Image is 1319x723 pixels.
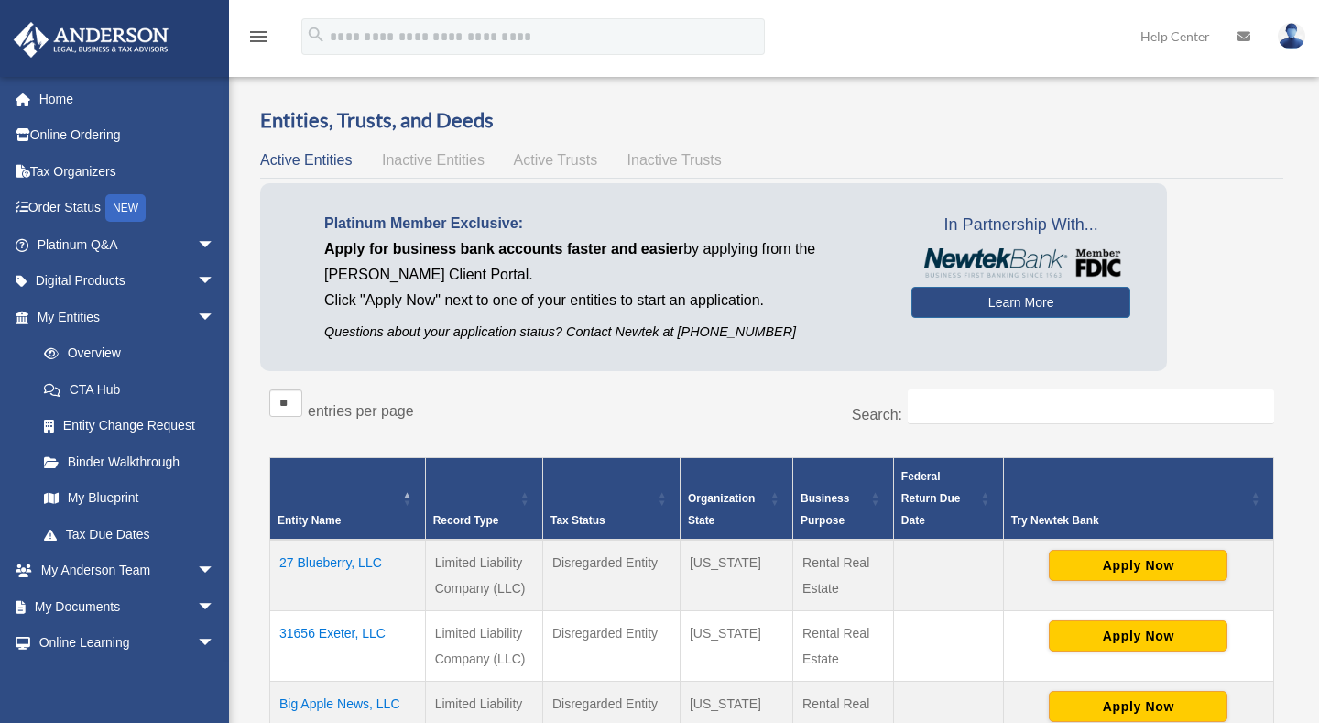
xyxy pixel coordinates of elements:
[197,299,234,336] span: arrow_drop_down
[197,553,234,590] span: arrow_drop_down
[308,403,414,419] label: entries per page
[270,610,426,681] td: 31656 Exeter, LLC
[425,540,542,611] td: Limited Liability Company (LLC)
[197,588,234,626] span: arrow_drop_down
[324,321,884,344] p: Questions about your application status? Contact Newtek at [PHONE_NUMBER]
[680,457,792,540] th: Organization State: Activate to sort
[1011,509,1246,531] div: Try Newtek Bank
[793,540,894,611] td: Rental Real Estate
[324,211,884,236] p: Platinum Member Exclusive:
[270,457,426,540] th: Entity Name: Activate to invert sorting
[197,226,234,264] span: arrow_drop_down
[433,514,499,527] span: Record Type
[306,25,326,45] i: search
[911,287,1130,318] a: Learn More
[324,288,884,313] p: Click "Apply Now" next to one of your entities to start an application.
[13,299,234,335] a: My Entitiesarrow_drop_down
[793,610,894,681] td: Rental Real Estate
[542,540,680,611] td: Disregarded Entity
[13,153,243,190] a: Tax Organizers
[921,248,1121,278] img: NewtekBankLogoSM.png
[13,263,243,300] a: Digital Productsarrow_drop_down
[542,610,680,681] td: Disregarded Entity
[542,457,680,540] th: Tax Status: Activate to sort
[13,117,243,154] a: Online Ordering
[247,26,269,48] i: menu
[425,457,542,540] th: Record Type: Activate to sort
[260,106,1283,135] h3: Entities, Trusts, and Deeds
[26,371,234,408] a: CTA Hub
[278,514,341,527] span: Entity Name
[911,211,1130,240] span: In Partnership With...
[26,444,234,480] a: Binder Walkthrough
[13,588,243,625] a: My Documentsarrow_drop_down
[324,241,683,257] span: Apply for business bank accounts faster and easier
[26,516,234,553] a: Tax Due Dates
[26,408,234,444] a: Entity Change Request
[514,152,598,168] span: Active Trusts
[382,152,485,168] span: Inactive Entities
[324,236,884,288] p: by applying from the [PERSON_NAME] Client Portal.
[247,32,269,48] a: menu
[26,480,234,517] a: My Blueprint
[688,492,755,527] span: Organization State
[13,625,243,662] a: Online Learningarrow_drop_down
[1003,457,1273,540] th: Try Newtek Bank : Activate to sort
[901,470,961,527] span: Federal Return Due Date
[13,226,243,263] a: Platinum Q&Aarrow_drop_down
[1049,550,1227,581] button: Apply Now
[197,263,234,301] span: arrow_drop_down
[425,610,542,681] td: Limited Liability Company (LLC)
[801,492,849,527] span: Business Purpose
[270,540,426,611] td: 27 Blueberry, LLC
[13,81,243,117] a: Home
[793,457,894,540] th: Business Purpose: Activate to sort
[1049,620,1227,652] button: Apply Now
[13,190,243,227] a: Order StatusNEW
[13,661,243,697] a: Billingarrow_drop_down
[13,553,243,589] a: My Anderson Teamarrow_drop_down
[260,152,352,168] span: Active Entities
[627,152,722,168] span: Inactive Trusts
[680,540,792,611] td: [US_STATE]
[105,194,146,222] div: NEW
[893,457,1003,540] th: Federal Return Due Date: Activate to sort
[197,661,234,698] span: arrow_drop_down
[680,610,792,681] td: [US_STATE]
[1049,691,1227,722] button: Apply Now
[550,514,605,527] span: Tax Status
[1278,23,1305,49] img: User Pic
[8,22,174,58] img: Anderson Advisors Platinum Portal
[26,335,224,372] a: Overview
[852,407,902,422] label: Search:
[197,625,234,663] span: arrow_drop_down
